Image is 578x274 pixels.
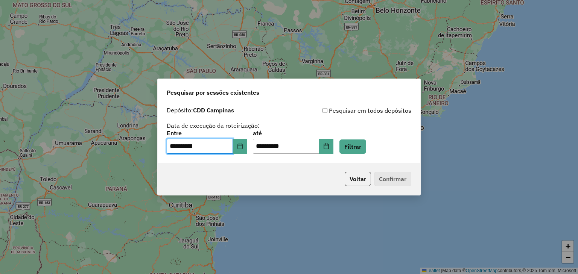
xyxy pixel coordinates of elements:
label: até [253,129,333,138]
button: Filtrar [339,139,366,154]
div: Pesquisar em todos depósitos [289,106,411,115]
label: Data de execução da roteirização: [167,121,260,130]
strong: CDD Campinas [193,106,234,114]
button: Voltar [345,172,371,186]
button: Choose Date [319,139,333,154]
label: Depósito: [167,106,234,115]
span: Pesquisar por sessões existentes [167,88,259,97]
button: Choose Date [233,139,247,154]
label: Entre [167,129,247,138]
